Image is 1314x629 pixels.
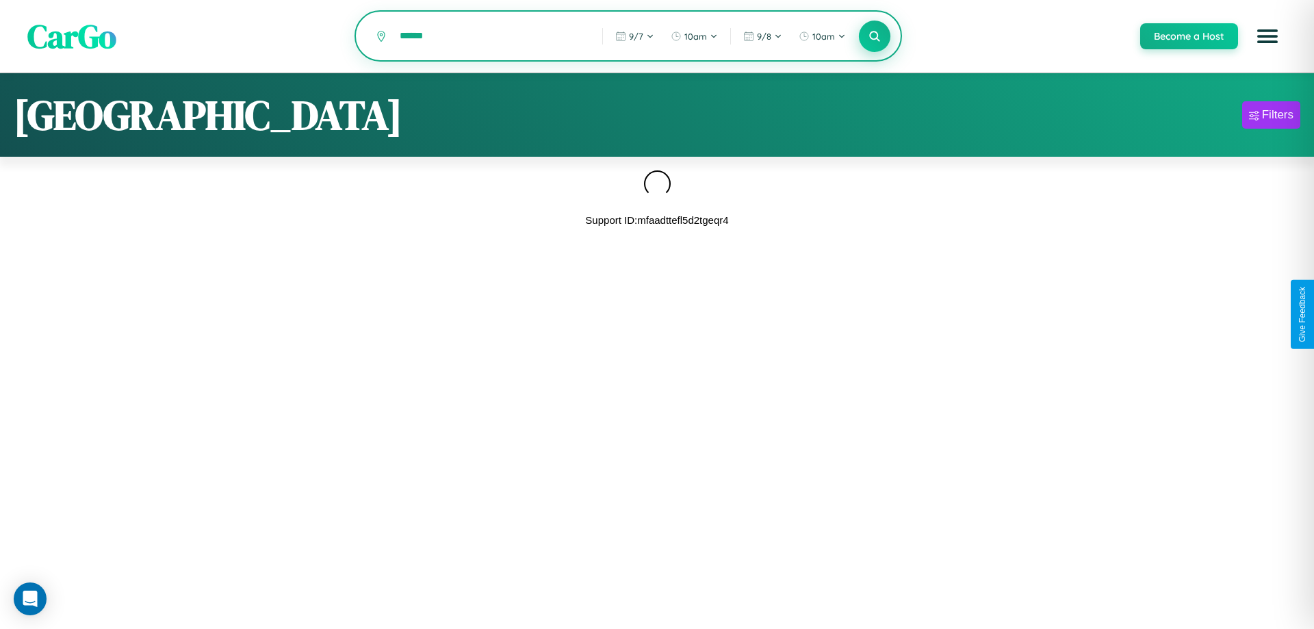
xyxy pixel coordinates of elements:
[585,211,728,229] p: Support ID: mfaadttefl5d2tgeqr4
[1242,101,1300,129] button: Filters
[629,31,643,42] span: 9 / 7
[736,25,789,47] button: 9/8
[1248,17,1287,55] button: Open menu
[14,87,402,143] h1: [GEOGRAPHIC_DATA]
[812,31,835,42] span: 10am
[664,25,725,47] button: 10am
[14,582,47,615] div: Open Intercom Messenger
[27,14,116,59] span: CarGo
[757,31,771,42] span: 9 / 8
[608,25,661,47] button: 9/7
[792,25,853,47] button: 10am
[1140,23,1238,49] button: Become a Host
[1298,287,1307,342] div: Give Feedback
[684,31,707,42] span: 10am
[1262,108,1293,122] div: Filters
